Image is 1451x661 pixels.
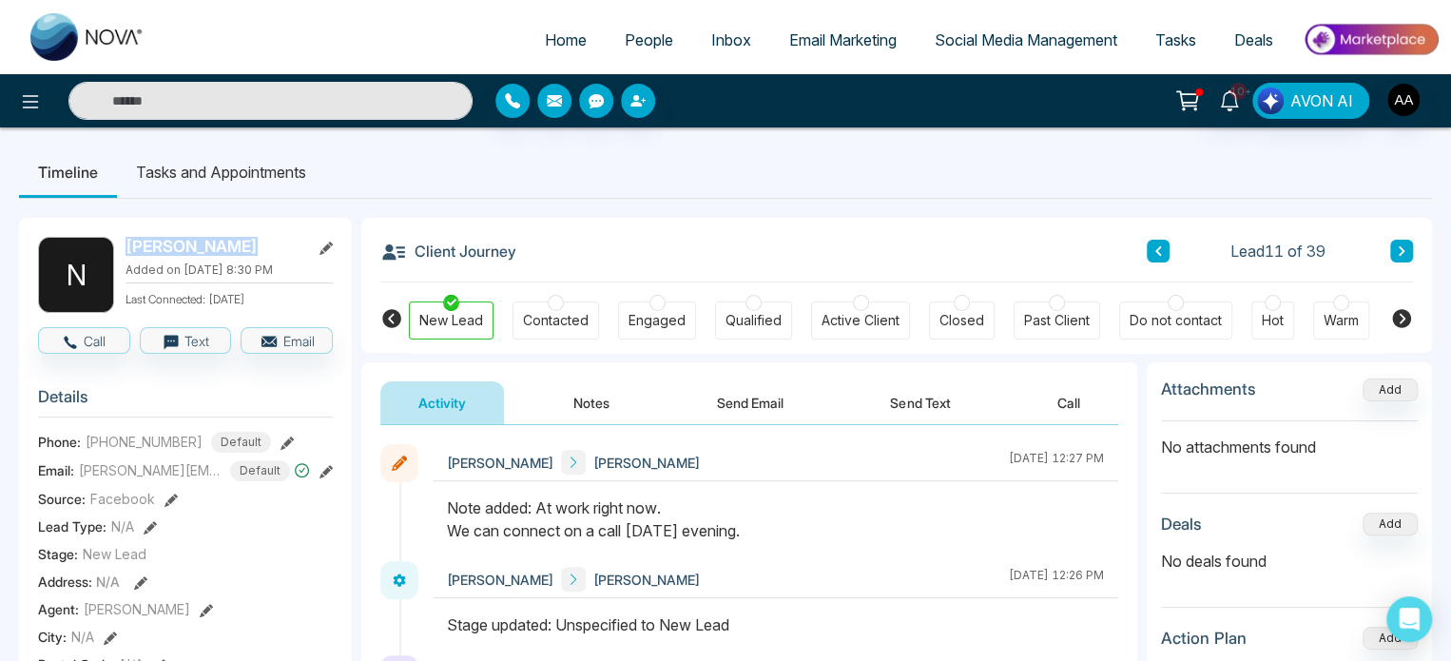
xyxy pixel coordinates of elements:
img: User Avatar [1387,84,1420,116]
div: Open Intercom Messenger [1386,596,1432,642]
img: Market-place.gif [1302,18,1440,61]
span: Inbox [711,30,751,49]
p: No attachments found [1161,421,1418,458]
a: Home [526,22,606,58]
span: City : [38,627,67,647]
div: Active Client [822,311,900,330]
button: Notes [535,381,648,424]
div: [DATE] 12:27 PM [1009,450,1104,475]
span: Default [230,460,290,481]
button: Add [1363,379,1418,401]
button: Add [1363,627,1418,650]
div: Qualified [725,311,782,330]
span: [PERSON_NAME] [447,453,553,473]
span: Lead Type: [38,516,106,536]
span: Facebook [90,489,155,509]
a: Social Media Management [916,22,1136,58]
p: No deals found [1161,550,1418,573]
span: AVON AI [1290,89,1353,112]
span: Source: [38,489,86,509]
a: Inbox [692,22,770,58]
span: People [625,30,673,49]
div: N [38,237,114,313]
span: [PERSON_NAME][EMAIL_ADDRESS][DOMAIN_NAME] [79,460,222,480]
a: Deals [1215,22,1292,58]
h3: Action Plan [1161,629,1247,648]
button: Call [1019,381,1118,424]
li: Timeline [19,146,117,198]
a: Tasks [1136,22,1215,58]
h2: [PERSON_NAME] [126,237,302,256]
span: Phone: [38,432,81,452]
h3: Attachments [1161,379,1256,399]
span: Email: [38,460,74,480]
div: Engaged [629,311,686,330]
div: Closed [939,311,984,330]
span: Agent: [38,599,79,619]
span: Email Marketing [789,30,897,49]
span: [PERSON_NAME] [593,570,700,590]
span: N/A [111,516,134,536]
button: Activity [380,381,504,424]
span: [PERSON_NAME] [447,570,553,590]
h3: Client Journey [380,237,516,265]
span: Address: [38,572,120,592]
span: Lead 11 of 39 [1230,240,1325,262]
div: Contacted [523,311,589,330]
div: Hot [1262,311,1284,330]
button: Send Email [679,381,822,424]
span: New Lead [83,544,146,564]
div: Warm [1324,311,1359,330]
button: Text [140,327,232,354]
img: Lead Flow [1257,87,1284,114]
h3: Deals [1161,515,1202,534]
p: Added on [DATE] 8:30 PM [126,262,333,279]
span: Add [1363,380,1418,397]
div: New Lead [419,311,483,330]
span: N/A [96,574,120,590]
span: Default [211,432,271,453]
span: Tasks [1155,30,1196,49]
li: Tasks and Appointments [117,146,325,198]
button: Send Text [852,381,988,424]
span: 10+ [1229,83,1247,100]
button: AVON AI [1252,83,1369,119]
div: [DATE] 12:26 PM [1009,567,1104,592]
div: Do not contact [1130,311,1222,330]
img: Nova CRM Logo [30,13,145,61]
span: Social Media Management [935,30,1117,49]
a: 10+ [1207,83,1252,116]
a: People [606,22,692,58]
span: [PERSON_NAME] [593,453,700,473]
span: [PHONE_NUMBER] [86,432,203,452]
span: [PERSON_NAME] [84,599,190,619]
button: Email [241,327,333,354]
button: Call [38,327,130,354]
span: Stage: [38,544,78,564]
p: Last Connected: [DATE] [126,287,333,308]
a: Email Marketing [770,22,916,58]
span: Deals [1234,30,1273,49]
h3: Details [38,387,333,417]
div: Past Client [1024,311,1090,330]
span: Home [545,30,587,49]
span: N/A [71,627,94,647]
button: Add [1363,513,1418,535]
